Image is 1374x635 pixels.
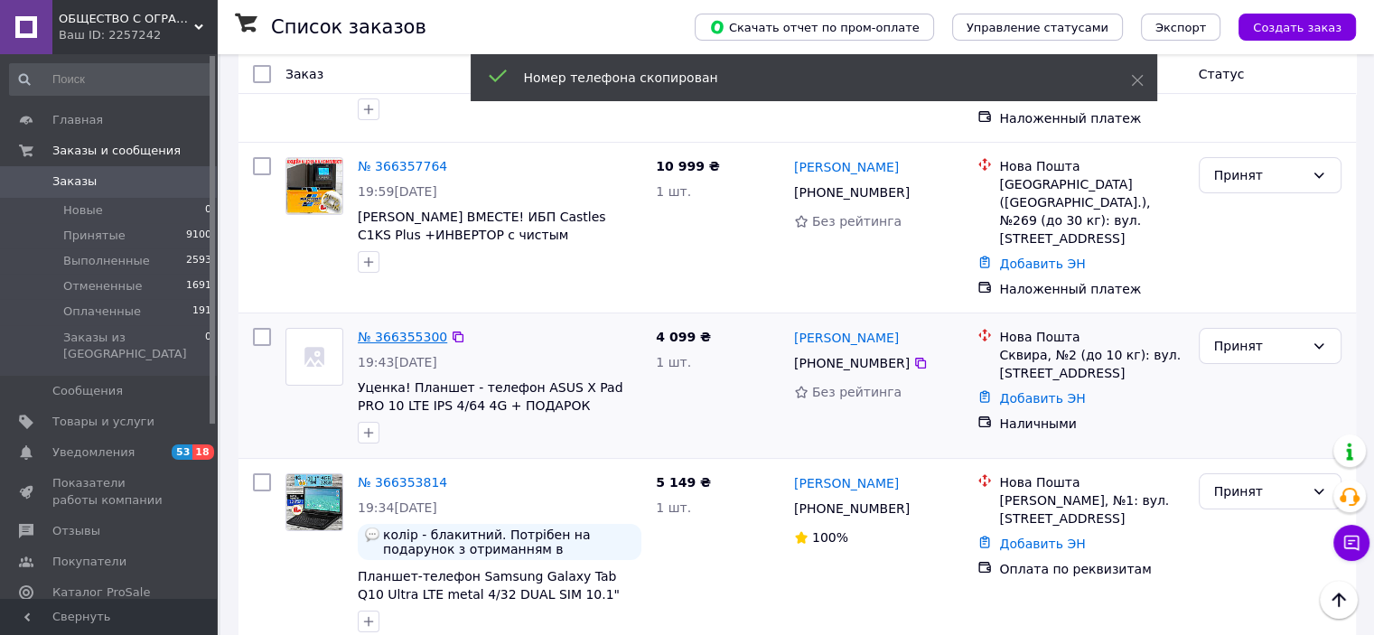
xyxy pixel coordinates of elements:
[63,330,205,362] span: Заказы из [GEOGRAPHIC_DATA]
[52,173,97,190] span: Заказы
[656,330,711,344] span: 4 099 ₴
[285,328,343,386] a: Фото товару
[794,185,910,200] span: [PHONE_NUMBER]
[999,157,1183,175] div: Нова Пошта
[285,67,323,81] span: Заказ
[1141,14,1220,41] button: Экспорт
[709,19,920,35] span: Скачать отчет по пром-оплате
[192,444,213,460] span: 18
[59,11,194,27] span: ОБЩЕСТВО С ОГРАНИЧЕННОЙ ОТВЕТСТВЕННОСТЬЮ "АДРОНИКС ТРЕЙДИНГ"
[999,560,1183,578] div: Оплата по реквизитам
[285,473,343,531] a: Фото товару
[63,202,103,219] span: Новые
[1155,21,1206,34] span: Экспорт
[52,554,126,570] span: Покупатели
[52,414,154,430] span: Товары и услуги
[186,228,211,244] span: 9100
[358,569,620,620] a: Планшет-телефон Samsung Galaxy Tab Q10 Ultra LTE metal 4/32 DUAL SIM 10.1" IPS+Чехол-клавиатура и...
[1214,165,1304,185] div: Принят
[794,501,910,516] span: [PHONE_NUMBER]
[999,391,1085,406] a: Добавить ЭН
[999,257,1085,271] a: Добавить ЭН
[794,474,899,492] a: [PERSON_NAME]
[186,253,211,269] span: 2593
[1320,581,1358,619] button: Наверх
[967,21,1108,34] span: Управление статусами
[52,143,181,159] span: Заказы и сообщения
[999,175,1183,247] div: [GEOGRAPHIC_DATA] ([GEOGRAPHIC_DATA].), №269 (до 30 кг): вул. [STREET_ADDRESS]
[999,109,1183,127] div: Наложенный платеж
[1333,525,1369,561] button: Чат с покупателем
[358,355,437,369] span: 19:43[DATE]
[812,530,848,545] span: 100%
[999,473,1183,491] div: Нова Пошта
[205,202,211,219] span: 0
[52,444,135,461] span: Уведомления
[1214,336,1304,356] div: Принят
[656,500,691,515] span: 1 шт.
[1214,481,1304,501] div: Принят
[358,210,626,278] a: [PERSON_NAME] ВМЕСТЕ! ИБП Castles C1KS Plus +ИНВЕРТОР с чистым синусом(1.2KVA/1200W)+ RACING FORC...
[9,63,213,96] input: Поиск
[999,328,1183,346] div: Нова Пошта
[186,278,211,294] span: 1691
[656,159,720,173] span: 10 999 ₴
[63,253,150,269] span: Выполненные
[52,383,123,399] span: Сообщения
[999,415,1183,433] div: Наличными
[812,385,902,399] span: Без рейтинга
[172,444,192,460] span: 53
[358,475,447,490] a: № 366353814
[358,330,447,344] a: № 366355300
[656,355,691,369] span: 1 шт.
[52,112,103,128] span: Главная
[1220,19,1356,33] a: Создать заказ
[999,280,1183,298] div: Наложенный платеж
[286,474,342,530] img: Фото товару
[695,14,934,41] button: Скачать отчет по пром-оплате
[192,303,211,320] span: 191
[952,14,1123,41] button: Управление статусами
[656,184,691,199] span: 1 шт.
[1199,67,1245,81] span: Статус
[52,584,150,601] span: Каталог ProSale
[1253,21,1341,34] span: Создать заказ
[365,528,379,542] img: :speech_balloon:
[52,475,167,508] span: Показатели работы компании
[812,214,902,229] span: Без рейтинга
[286,158,342,214] img: Фото товару
[794,356,910,370] span: [PHONE_NUMBER]
[1238,14,1356,41] button: Создать заказ
[358,159,447,173] a: № 366357764
[358,500,437,515] span: 19:34[DATE]
[999,537,1085,551] a: Добавить ЭН
[271,16,426,38] h1: Список заказов
[63,303,141,320] span: Оплаченные
[999,346,1183,382] div: Сквира, №2 (до 10 кг): вул. [STREET_ADDRESS]
[383,528,634,556] span: колір - блакитний. Потрібен на подарунок з отриманням в [GEOGRAPHIC_DATA] не пізніше ніж в четвер...
[63,228,126,244] span: Принятые
[358,184,437,199] span: 19:59[DATE]
[999,491,1183,528] div: [PERSON_NAME], №1: вул. [STREET_ADDRESS]
[656,475,711,490] span: 5 149 ₴
[285,157,343,215] a: Фото товару
[358,380,623,431] a: Уценка! Планшет - телефон ASUS X Pad PRO 10 LTE IPS 4/64 4G + ПОДАРОК ЧЕХОЛ-КЛАВИАТУРА !
[63,278,142,294] span: Отмененные
[794,158,899,176] a: [PERSON_NAME]
[794,329,899,347] a: [PERSON_NAME]
[52,523,100,539] span: Отзывы
[59,27,217,43] div: Ваш ID: 2257242
[524,69,1086,87] div: Номер телефона скопирован
[205,330,211,362] span: 0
